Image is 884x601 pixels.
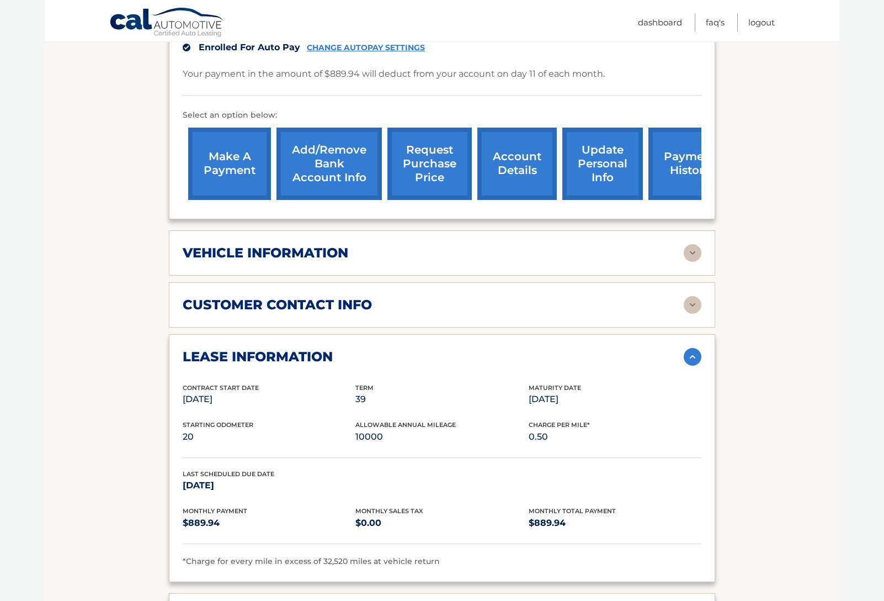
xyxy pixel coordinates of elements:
a: update personal info [562,128,643,200]
p: $889.94 [183,515,355,531]
p: $0.00 [355,515,528,531]
span: Maturity Date [529,384,581,392]
p: 0.50 [529,429,701,445]
a: Add/Remove bank account info [276,128,382,200]
p: Select an option below: [183,109,701,122]
span: Enrolled For Auto Pay [199,42,300,52]
a: make a payment [188,128,271,200]
p: [DATE] [183,392,355,407]
img: accordion-rest.svg [684,244,701,262]
p: $889.94 [529,515,701,531]
h2: lease information [183,349,333,365]
span: Allowable Annual Mileage [355,421,456,429]
span: Last Scheduled Due Date [183,470,274,478]
a: Dashboard [638,13,682,31]
p: 20 [183,429,355,445]
p: Your payment in the amount of $889.94 will deduct from your account on day 11 of each month. [183,66,605,82]
span: Monthly Payment [183,507,247,515]
h2: vehicle information [183,245,348,261]
p: [DATE] [529,392,701,407]
a: FAQ's [706,13,725,31]
a: Cal Automotive [109,7,225,39]
a: account details [477,128,557,200]
p: 39 [355,392,528,407]
span: Monthly Total Payment [529,507,616,515]
h2: customer contact info [183,297,372,313]
span: *Charge for every mile in excess of 32,520 miles at vehicle return [183,556,440,566]
img: accordion-rest.svg [684,296,701,314]
span: Contract Start Date [183,384,259,392]
span: Term [355,384,374,392]
span: Monthly Sales Tax [355,507,423,515]
a: payment history [648,128,731,200]
a: Logout [748,13,775,31]
span: Starting Odometer [183,421,253,429]
img: check.svg [183,44,190,51]
p: 10000 [355,429,528,445]
p: [DATE] [183,478,355,493]
a: request purchase price [387,128,472,200]
a: CHANGE AUTOPAY SETTINGS [307,43,425,52]
span: Charge Per Mile* [529,421,590,429]
img: accordion-active.svg [684,348,701,366]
